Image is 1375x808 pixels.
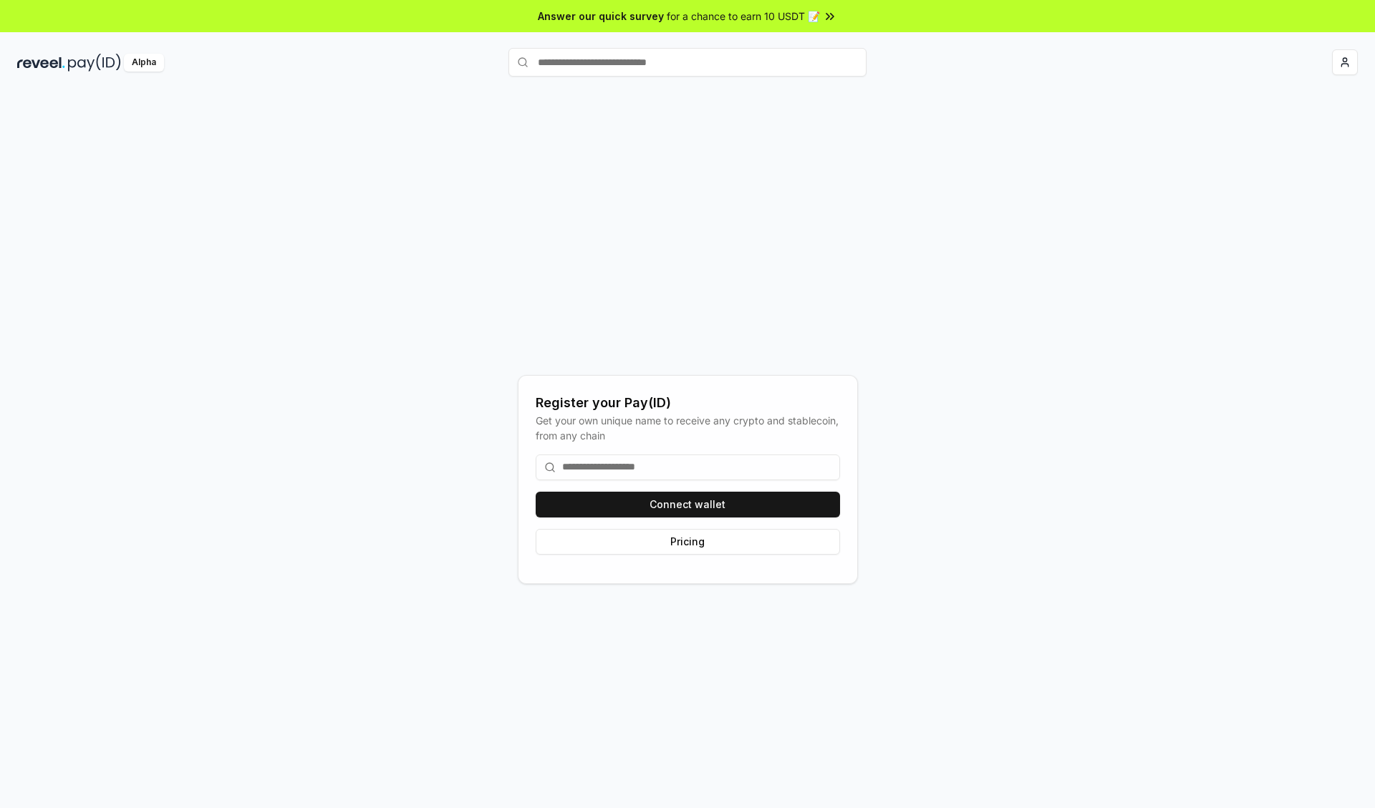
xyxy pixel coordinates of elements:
button: Pricing [536,529,840,555]
div: Alpha [124,54,164,72]
div: Get your own unique name to receive any crypto and stablecoin, from any chain [536,413,840,443]
span: Answer our quick survey [538,9,664,24]
img: reveel_dark [17,54,65,72]
img: pay_id [68,54,121,72]
button: Connect wallet [536,492,840,517]
span: for a chance to earn 10 USDT 📝 [667,9,820,24]
div: Register your Pay(ID) [536,393,840,413]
